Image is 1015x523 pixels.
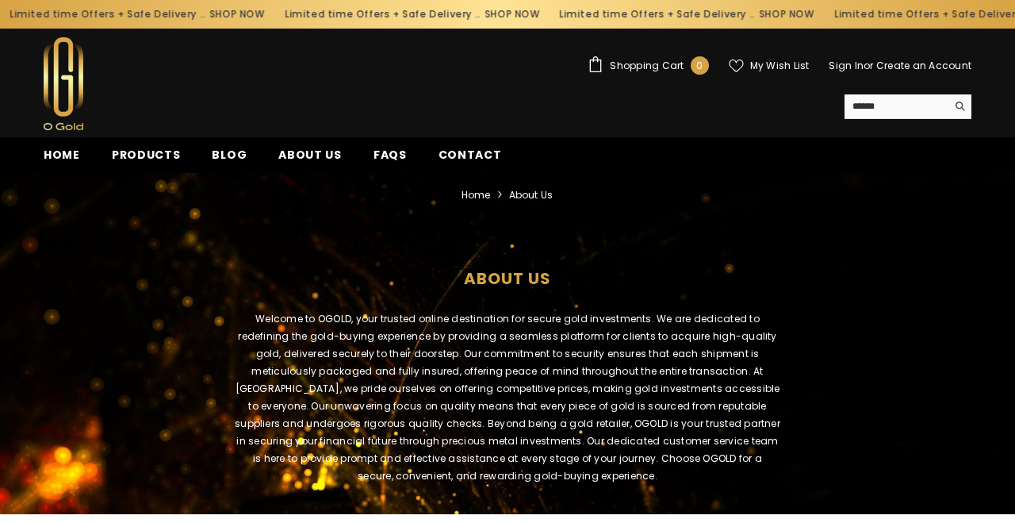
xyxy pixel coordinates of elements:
span: Blog [212,147,247,163]
a: Contact [423,146,518,173]
div: Welcome to OGOLD, your trusted online destination for secure gold investments. We are dedicated t... [210,310,805,501]
a: Blog [196,146,262,173]
a: About us [262,146,358,173]
a: Home [28,146,96,173]
span: FAQs [373,147,407,163]
span: About us [278,147,342,163]
a: SHOP NOW [478,6,534,23]
a: SHOP NOW [203,6,259,23]
a: Sign In [829,59,864,72]
span: My Wish List [750,61,810,71]
a: My Wish List [729,59,810,73]
a: Shopping Cart [588,56,708,75]
button: Search [947,94,971,118]
a: Home [462,187,491,204]
span: Products [112,147,181,163]
summary: Search [845,94,971,119]
img: Ogold Shop [44,37,83,130]
a: SHOP NOW [753,6,808,23]
span: about us [509,187,553,204]
nav: breadcrumbs [12,173,1003,210]
a: Create an Account [876,59,971,72]
span: Contact [439,147,502,163]
span: or [864,59,873,72]
a: FAQs [358,146,423,173]
a: Products [96,146,197,173]
span: Shopping Cart [610,61,684,71]
div: Limited time Offers + Safe Delivery .. [543,2,818,27]
span: 0 [696,57,703,75]
h1: about us [12,241,1003,306]
div: Limited time Offers + Safe Delivery .. [269,2,544,27]
span: Home [44,147,80,163]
